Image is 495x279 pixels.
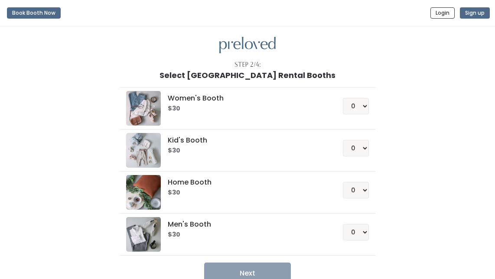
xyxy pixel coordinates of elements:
[126,175,161,210] img: preloved logo
[219,37,276,54] img: preloved logo
[234,60,261,69] div: Step 2/4:
[168,189,322,196] h6: $30
[160,71,335,80] h1: Select [GEOGRAPHIC_DATA] Rental Booths
[7,3,61,23] a: Book Booth Now
[168,221,322,228] h5: Men's Booth
[126,91,161,126] img: preloved logo
[430,7,455,19] button: Login
[168,94,322,102] h5: Women's Booth
[7,7,61,19] button: Book Booth Now
[460,7,490,19] button: Sign up
[126,133,161,168] img: preloved logo
[168,147,322,154] h6: $30
[168,231,322,238] h6: $30
[168,136,322,144] h5: Kid's Booth
[168,105,322,112] h6: $30
[126,217,161,252] img: preloved logo
[168,178,322,186] h5: Home Booth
